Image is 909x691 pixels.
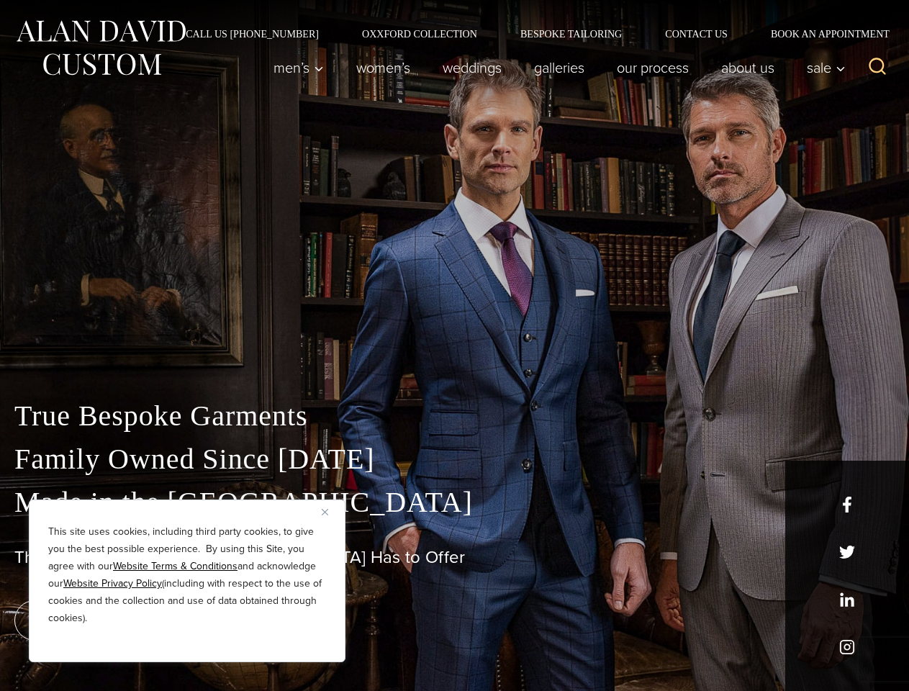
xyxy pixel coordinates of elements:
nav: Secondary Navigation [164,29,895,39]
a: Website Privacy Policy [63,576,162,591]
span: Sale [807,60,846,75]
h1: The Best Custom Suits [GEOGRAPHIC_DATA] Has to Offer [14,547,895,568]
button: View Search Form [860,50,895,85]
a: book an appointment [14,600,216,641]
a: About Us [705,53,791,82]
a: Contact Us [643,29,749,39]
p: This site uses cookies, including third party cookies, to give you the best possible experience. ... [48,523,326,627]
a: Call Us [PHONE_NUMBER] [164,29,340,39]
a: Women’s [340,53,427,82]
a: Our Process [601,53,705,82]
img: Close [322,509,328,515]
p: True Bespoke Garments Family Owned Since [DATE] Made in the [GEOGRAPHIC_DATA] [14,394,895,524]
button: Close [322,503,339,520]
img: Alan David Custom [14,16,187,80]
a: weddings [427,53,518,82]
a: Bespoke Tailoring [499,29,643,39]
a: Website Terms & Conditions [113,559,238,574]
nav: Primary Navigation [258,53,854,82]
a: Galleries [518,53,601,82]
a: Oxxford Collection [340,29,499,39]
span: Men’s [273,60,324,75]
a: Book an Appointment [749,29,895,39]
